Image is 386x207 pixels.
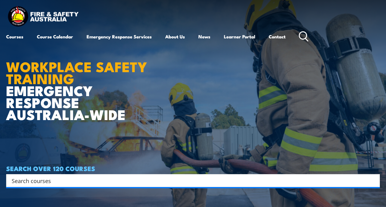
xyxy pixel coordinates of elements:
[87,29,152,44] a: Emergency Response Services
[6,165,380,172] h4: SEARCH OVER 120 COURSES
[369,176,378,185] button: Search magnifier button
[13,176,368,185] form: Search form
[6,45,156,120] h1: EMERGENCY RESPONSE AUSTRALIA-WIDE
[198,29,210,44] a: News
[165,29,185,44] a: About Us
[6,29,23,44] a: Courses
[12,176,366,185] input: Search input
[224,29,255,44] a: Learner Portal
[37,29,73,44] a: Course Calendar
[269,29,286,44] a: Contact
[6,56,147,89] strong: WORKPLACE SAFETY TRAINING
